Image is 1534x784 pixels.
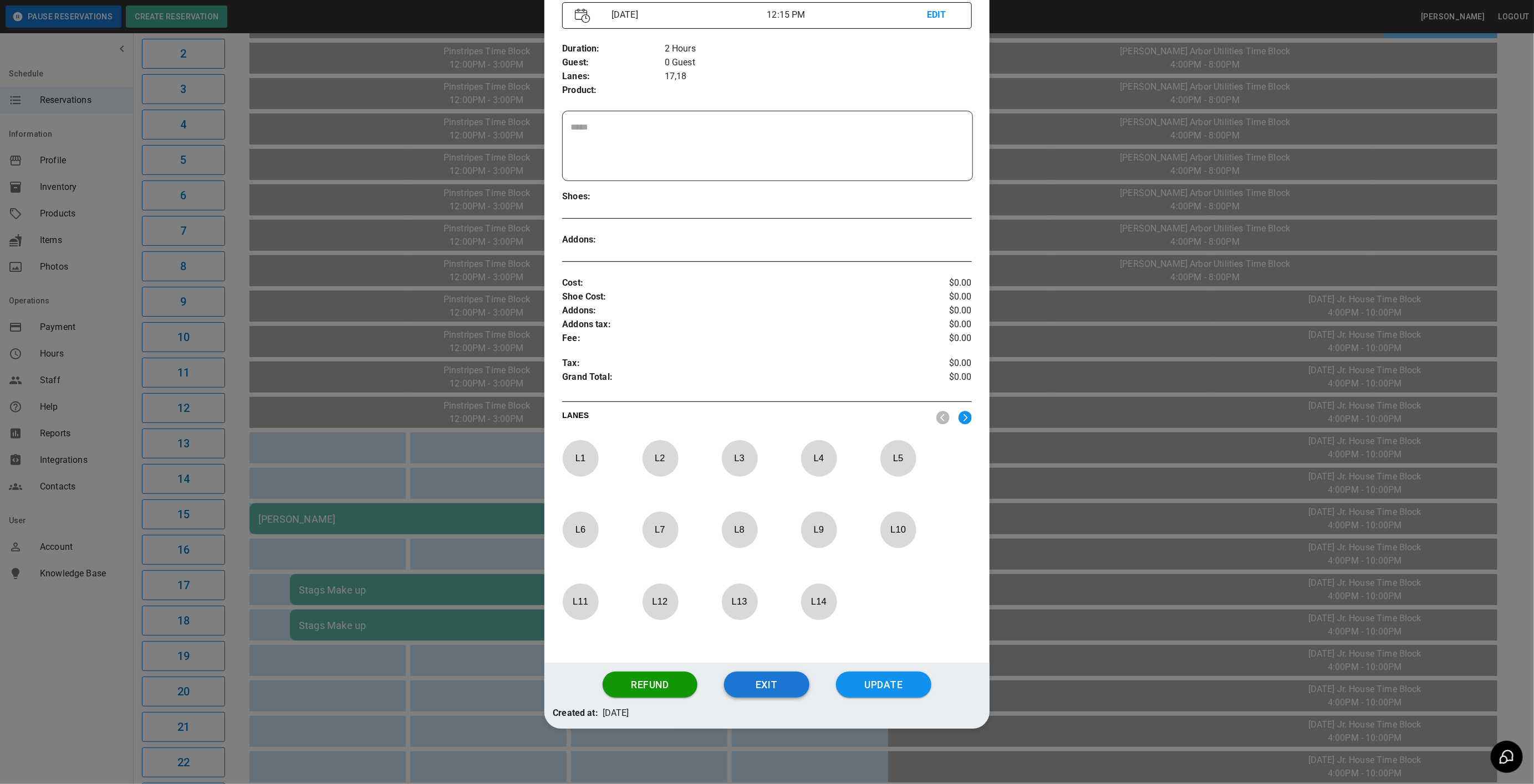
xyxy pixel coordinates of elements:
[642,589,679,615] p: L 12
[603,672,698,698] button: Refund
[801,517,837,543] p: L 9
[553,706,598,720] p: Created at:
[562,233,665,247] p: Addons :
[880,517,916,543] p: L 10
[562,370,903,387] p: Grand Total :
[562,445,599,471] p: L 1
[904,276,972,290] p: $0.00
[665,56,972,70] p: 0 Guest
[721,445,758,471] p: L 3
[562,304,903,318] p: Addons :
[562,190,665,204] p: Shoes :
[562,70,665,84] p: Lanes :
[724,672,809,698] button: Exit
[562,42,665,56] p: Duration :
[575,8,590,23] img: Vector
[642,445,679,471] p: L 2
[767,8,927,22] p: 12:15 PM
[642,517,679,543] p: L 7
[721,589,758,615] p: L 13
[936,411,950,425] img: nav_left.svg
[562,517,599,543] p: L 6
[880,445,916,471] p: L 5
[562,318,903,332] p: Addons tax :
[603,706,629,720] p: [DATE]
[801,445,837,471] p: L 4
[562,276,903,290] p: Cost :
[562,589,599,615] p: L 11
[904,304,972,318] p: $0.00
[562,332,903,345] p: Fee :
[665,70,972,84] p: 17,18
[607,8,767,22] p: [DATE]
[562,357,903,370] p: Tax :
[721,517,758,543] p: L 8
[927,8,959,22] p: EDIT
[665,42,972,56] p: 2 Hours
[836,672,931,698] button: Update
[562,410,927,425] p: LANES
[801,589,837,615] p: L 14
[562,56,665,70] p: Guest :
[904,332,972,345] p: $0.00
[904,370,972,387] p: $0.00
[904,290,972,304] p: $0.00
[904,318,972,332] p: $0.00
[959,411,972,425] img: right.svg
[562,290,903,304] p: Shoe Cost :
[904,357,972,370] p: $0.00
[562,84,665,97] p: Product :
